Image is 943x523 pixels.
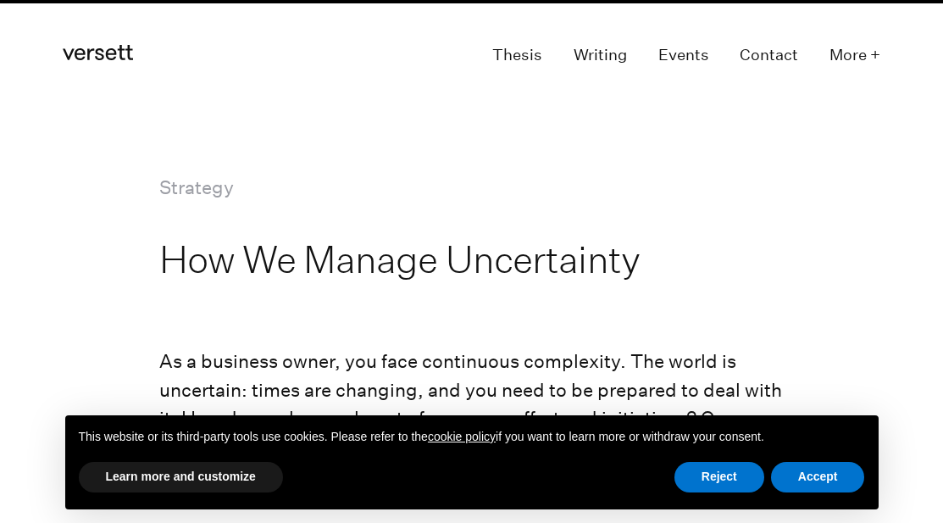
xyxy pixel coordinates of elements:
[428,430,496,443] a: cookie policy
[79,462,283,492] button: Learn more and customize
[65,415,879,459] div: This website or its third-party tools use cookies. Please refer to the if you want to learn more ...
[159,233,759,286] h1: How We Manage Uncertainty
[159,348,784,488] p: As a business owner, you face continuous complexity. The world is uncertain: times are changing, ...
[829,41,880,70] button: More +
[159,174,784,202] p: Strategy
[740,41,798,70] a: Contact
[574,41,627,70] a: Writing
[771,462,865,492] button: Accept
[492,41,542,70] a: Thesis
[658,41,709,70] a: Events
[674,462,764,492] button: Reject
